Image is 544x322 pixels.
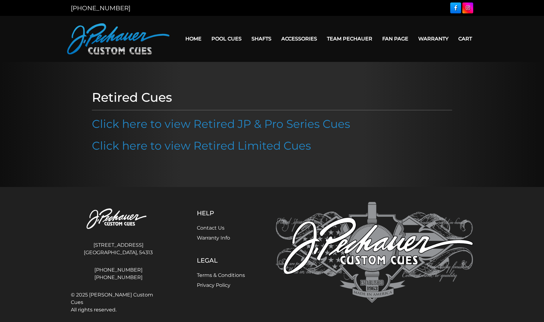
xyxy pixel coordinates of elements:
h1: Retired Cues [92,90,452,105]
img: Pechauer Custom Cues [276,202,473,303]
h5: Help [197,209,245,217]
img: Pechauer Custom Cues [67,23,170,54]
a: Shafts [247,31,276,47]
a: Warranty [413,31,453,47]
a: Home [180,31,206,47]
a: Fan Page [377,31,413,47]
img: Pechauer Custom Cues [71,202,166,236]
a: Team Pechauer [322,31,377,47]
span: © 2025 [PERSON_NAME] Custom Cues All rights reserved. [71,291,166,314]
a: Accessories [276,31,322,47]
address: [STREET_ADDRESS] [GEOGRAPHIC_DATA], 54313 [71,239,166,259]
a: Contact Us [197,225,224,231]
a: Privacy Policy [197,282,230,288]
a: [PHONE_NUMBER] [71,266,166,274]
a: Terms & Conditions [197,272,245,278]
a: Click here to view Retired Limited Cues [92,139,311,152]
a: [PHONE_NUMBER] [71,4,130,12]
a: [PHONE_NUMBER] [71,274,166,281]
a: Pool Cues [206,31,247,47]
a: Cart [453,31,477,47]
a: Warranty Info [197,235,230,241]
a: Click here to view Retired JP & Pro Series Cues [92,117,350,131]
h5: Legal [197,257,245,264]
